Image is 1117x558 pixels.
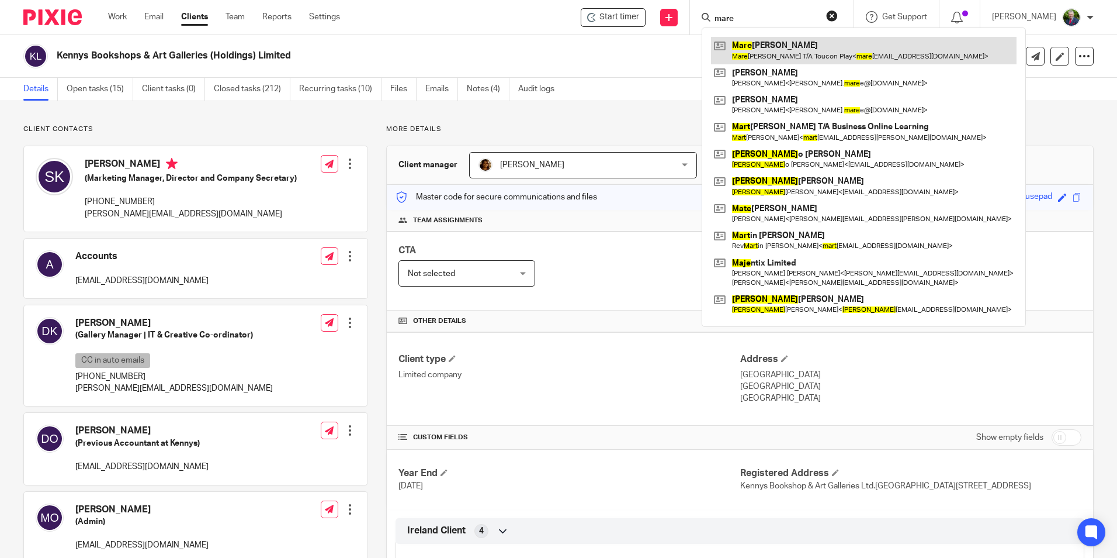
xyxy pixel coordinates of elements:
p: More details [386,125,1094,134]
h5: (Gallery Manager | IT & Creative Co-ordinator) [75,329,273,341]
a: Reports [262,11,292,23]
p: [PERSON_NAME] [992,11,1056,23]
a: Open tasks (15) [67,78,133,101]
span: [DATE] [398,482,423,490]
h5: (Previous Accountant at Kennys) [75,438,209,449]
a: Team [226,11,245,23]
span: Get Support [882,13,927,21]
p: CC in auto emails [75,353,150,368]
h2: Kennys Bookshops & Art Galleries (Holdings) Limited [57,50,759,62]
button: Clear [826,10,838,22]
img: Pixie [23,9,82,25]
a: Recurring tasks (10) [299,78,381,101]
h3: Client manager [398,159,457,171]
a: Work [108,11,127,23]
a: Audit logs [518,78,563,101]
h4: [PERSON_NAME] [75,317,273,329]
img: download.png [1062,8,1081,27]
span: Not selected [408,270,455,278]
a: Clients [181,11,208,23]
img: svg%3E [36,317,64,345]
span: Team assignments [413,216,483,225]
p: [PERSON_NAME][EMAIL_ADDRESS][DOMAIN_NAME] [85,208,297,220]
span: Ireland Client [407,525,466,537]
p: [EMAIL_ADDRESS][DOMAIN_NAME] [75,461,209,473]
h5: (Admin) [75,516,209,528]
img: svg%3E [36,250,64,278]
img: svg%3E [36,425,64,453]
h4: CUSTOM FIELDS [398,433,740,442]
a: Details [23,78,58,101]
h4: [PERSON_NAME] [75,425,209,437]
a: Client tasks (0) [142,78,205,101]
p: [PHONE_NUMBER] [75,371,273,383]
a: Files [390,78,417,101]
input: Search [713,14,818,25]
img: Arvinder.jpeg [478,158,492,172]
h4: [PERSON_NAME] [85,158,297,173]
h4: Client type [398,353,740,366]
h4: [PERSON_NAME] [75,504,209,516]
p: [EMAIL_ADDRESS][DOMAIN_NAME] [75,275,209,287]
p: Master code for secure communications and files [396,191,597,203]
span: Start timer [599,11,639,23]
span: 4 [479,525,484,537]
h4: Registered Address [740,467,1081,480]
div: Kennys Bookshops & Art Galleries (Holdings) Limited [581,8,646,27]
img: svg%3E [36,158,73,195]
a: Email [144,11,164,23]
img: svg%3E [23,44,48,68]
p: [EMAIL_ADDRESS][DOMAIN_NAME] [75,539,209,551]
span: CTA [398,246,416,255]
h5: (Marketing Manager, Director and Company Secretary) [85,173,297,184]
p: [PHONE_NUMBER] [85,196,297,208]
img: svg%3E [36,504,64,532]
p: Limited company [398,369,740,381]
a: Emails [425,78,458,101]
h4: Address [740,353,1081,366]
span: Other details [413,316,466,326]
p: Client contacts [23,125,368,134]
a: Settings [309,11,340,23]
label: Show empty fields [976,432,1043,443]
span: [PERSON_NAME] [500,161,564,169]
i: Primary [166,158,178,170]
p: [GEOGRAPHIC_DATA] [740,369,1081,381]
h4: Accounts [75,250,209,263]
a: Closed tasks (212) [214,78,290,101]
p: [GEOGRAPHIC_DATA] [740,392,1081,404]
span: Kennys Bookshop & Art Galleries Ltd.[GEOGRAPHIC_DATA][STREET_ADDRESS] [740,482,1031,490]
a: Notes (4) [467,78,509,101]
p: [GEOGRAPHIC_DATA] [740,381,1081,392]
p: [PERSON_NAME][EMAIL_ADDRESS][DOMAIN_NAME] [75,383,273,394]
h4: Year End [398,467,740,480]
